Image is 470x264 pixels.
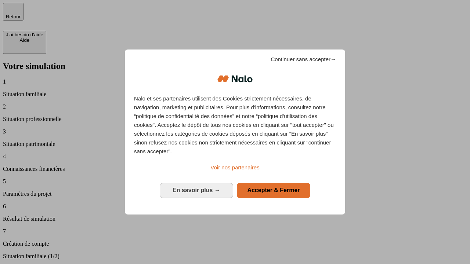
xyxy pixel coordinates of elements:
button: Accepter & Fermer: Accepter notre traitement des données et fermer [237,183,310,198]
div: Bienvenue chez Nalo Gestion du consentement [125,49,345,214]
span: Continuer sans accepter→ [271,55,336,64]
p: Nalo et ses partenaires utilisent des Cookies strictement nécessaires, de navigation, marketing e... [134,94,336,156]
img: Logo [217,68,253,90]
span: Voir nos partenaires [210,164,259,170]
a: Voir nos partenaires [134,163,336,172]
button: En savoir plus: Configurer vos consentements [160,183,233,198]
span: En savoir plus → [173,187,220,193]
span: Accepter & Fermer [247,187,300,193]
